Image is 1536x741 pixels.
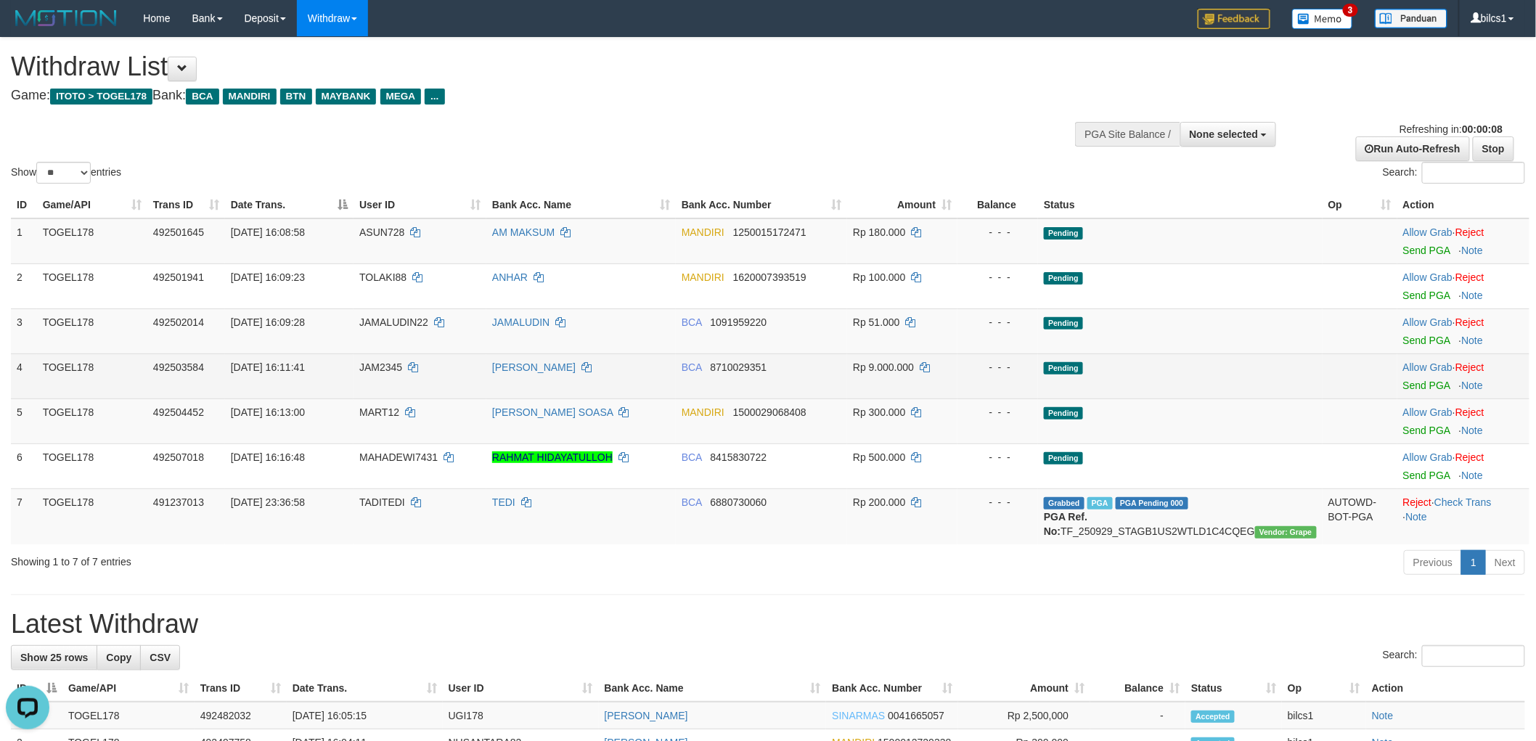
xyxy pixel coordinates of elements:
a: Previous [1404,550,1462,575]
span: 492507018 [153,451,204,463]
td: AUTOWD-BOT-PGA [1323,488,1397,544]
td: bilcs1 [1282,702,1366,729]
span: BCA [682,451,702,463]
a: Reject [1455,451,1484,463]
span: Copy 1500029068408 to clipboard [733,406,806,418]
label: Search: [1383,645,1525,667]
label: Show entries [11,162,121,184]
span: Copy 1250015172471 to clipboard [733,226,806,238]
span: · [1403,451,1455,463]
a: Next [1485,550,1525,575]
div: - - - [963,405,1032,419]
th: Action [1397,192,1529,218]
td: TOGEL178 [37,353,147,398]
a: Allow Grab [1403,451,1453,463]
a: Send PGA [1403,290,1450,301]
span: [DATE] 16:11:41 [231,361,305,373]
th: Game/API: activate to sort column ascending [37,192,147,218]
td: 1 [11,218,37,264]
span: None selected [1190,128,1259,140]
th: Game/API: activate to sort column ascending [62,675,195,702]
div: - - - [963,360,1032,374]
a: Note [1372,710,1394,721]
a: Reject [1455,361,1484,373]
span: Copy 6880730060 to clipboard [711,496,767,508]
span: Rp 51.000 [853,316,900,328]
a: Note [1462,290,1484,301]
a: Reject [1455,271,1484,283]
td: 3 [11,308,37,353]
span: [DATE] 16:13:00 [231,406,305,418]
div: - - - [963,315,1032,329]
input: Search: [1422,645,1525,667]
span: Pending [1044,452,1083,464]
span: ASUN728 [359,226,404,238]
div: Showing 1 to 7 of 7 entries [11,549,629,569]
td: Rp 2,500,000 [958,702,1090,729]
span: Refreshing in: [1400,123,1503,135]
img: MOTION_logo.png [11,7,121,29]
th: Bank Acc. Number: activate to sort column ascending [826,675,958,702]
select: Showentries [36,162,91,184]
a: Note [1462,335,1484,346]
span: Pending [1044,227,1083,240]
span: JAMALUDIN22 [359,316,428,328]
span: Pending [1044,407,1083,419]
th: Date Trans.: activate to sort column ascending [287,675,443,702]
span: MART12 [359,406,399,418]
span: MANDIRI [682,271,724,283]
div: - - - [963,495,1032,509]
a: Show 25 rows [11,645,97,670]
span: JAM2345 [359,361,402,373]
span: Marked by bilcs1 [1087,497,1113,509]
a: Send PGA [1403,470,1450,481]
strong: 00:00:08 [1462,123,1503,135]
a: Allow Grab [1403,316,1453,328]
label: Search: [1383,162,1525,184]
div: - - - [963,225,1032,240]
a: CSV [140,645,180,670]
span: Grabbed [1044,497,1084,509]
td: TOGEL178 [37,218,147,264]
th: Balance [957,192,1038,218]
th: Status [1038,192,1323,218]
span: MAYBANK [316,89,377,105]
a: RAHMAT HIDAYATULLOH [492,451,613,463]
a: Allow Grab [1403,361,1453,373]
span: · [1403,316,1455,328]
span: Show 25 rows [20,652,88,663]
span: Copy 8415830722 to clipboard [711,451,767,463]
span: BCA [682,361,702,373]
th: Date Trans.: activate to sort column descending [225,192,354,218]
a: JAMALUDIN [492,316,550,328]
th: Op: activate to sort column ascending [1282,675,1366,702]
td: 5 [11,398,37,443]
span: MANDIRI [682,406,724,418]
a: [PERSON_NAME] [605,710,688,721]
td: · [1397,443,1529,488]
td: · [1397,218,1529,264]
span: MANDIRI [223,89,277,105]
a: Note [1462,380,1484,391]
th: Bank Acc. Name: activate to sort column ascending [486,192,676,218]
img: panduan.png [1375,9,1447,28]
td: 7 [11,488,37,544]
button: None selected [1180,122,1277,147]
span: Rp 180.000 [853,226,905,238]
th: User ID: activate to sort column ascending [354,192,486,218]
td: TOGEL178 [37,488,147,544]
td: UGI178 [443,702,599,729]
span: 492502014 [153,316,204,328]
input: Search: [1422,162,1525,184]
span: 492501941 [153,271,204,283]
span: Vendor URL: https://settle31.1velocity.biz [1255,526,1317,539]
td: TF_250929_STAGB1US2WTLD1C4CQEG [1038,488,1323,544]
span: BCA [682,496,702,508]
a: Copy [97,645,141,670]
span: 3 [1343,4,1358,17]
a: Reject [1455,226,1484,238]
td: · · [1397,488,1529,544]
span: [DATE] 16:09:28 [231,316,305,328]
a: Note [1462,425,1484,436]
td: · [1397,308,1529,353]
